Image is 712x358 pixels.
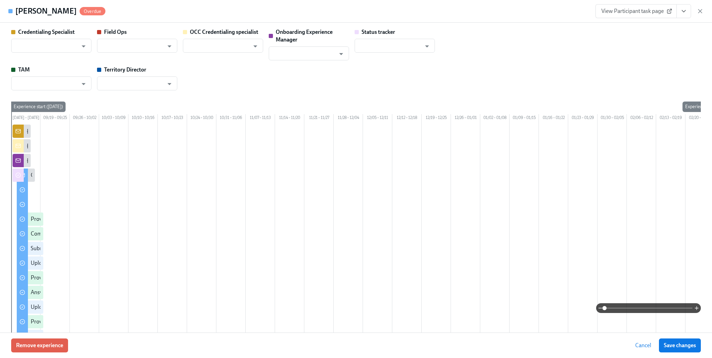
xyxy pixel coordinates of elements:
[363,114,392,123] div: 12/05 – 12/11
[31,274,160,282] div: Provide a copy of your residency completion certificate
[510,114,539,123] div: 01/09 – 01/15
[31,171,127,179] div: Getting started at [GEOGRAPHIC_DATA]
[276,29,333,43] strong: Onboarding Experience Manager
[601,8,671,15] span: View Participant task page
[216,114,246,123] div: 10/31 – 11/06
[31,318,163,326] div: Provide your National Provider Identifier Number (NPI)
[27,142,209,150] div: {{ participant.fullName }} has been enrolled in the state credentialing process
[595,4,677,18] a: View Participant task page
[275,114,304,123] div: 11/14 – 11/20
[676,4,691,18] button: View task page
[18,29,75,35] strong: Credentialing Specialist
[246,114,275,123] div: 11/07 – 11/13
[422,114,451,123] div: 12/19 – 12/25
[31,245,119,252] div: Submit your resume for credentialing
[99,114,128,123] div: 10/03 – 10/09
[70,114,99,123] div: 09/26 – 10/02
[422,41,432,52] button: Open
[568,114,598,123] div: 01/23 – 01/29
[630,338,656,352] button: Cancel
[15,6,77,16] h4: [PERSON_NAME]
[104,66,146,73] strong: Territory Director
[31,289,140,296] div: Answer the credentialing disclosure questions
[164,41,175,52] button: Open
[128,114,158,123] div: 10/10 – 10/16
[31,230,196,238] div: Complete the malpractice insurance information and application form
[78,79,89,89] button: Open
[164,79,175,89] button: Open
[11,102,66,112] div: Experience start ([DATE])
[480,114,510,123] div: 01/02 – 01/08
[656,114,685,123] div: 02/13 – 02/19
[659,338,701,352] button: Save changes
[80,9,105,14] span: Overdue
[31,259,135,267] div: Upload a PDF of your dental school diploma
[11,338,68,352] button: Remove experience
[27,157,191,164] div: {{ participant.fullName }} has been enrolled in the Dado Pre-boarding
[18,66,30,73] strong: TAM
[11,114,40,123] div: [DATE] – [DATE]
[104,29,127,35] strong: Field Ops
[451,114,480,123] div: 12/26 – 01/01
[362,29,395,35] strong: Status tracker
[190,29,258,35] strong: OCC Credentialing specialist
[27,127,191,135] div: {{ participant.fullName }} has been enrolled in the Dado Pre-boarding
[31,215,157,223] div: Provide key information for the credentialing process
[598,114,627,123] div: 01/30 – 02/05
[187,114,216,123] div: 10/24 – 10/30
[336,49,347,59] button: Open
[635,342,651,349] span: Cancel
[40,114,70,123] div: 09/19 – 09/25
[158,114,187,123] div: 10/17 – 10/23
[539,114,568,123] div: 01/16 – 01/22
[392,114,422,123] div: 12/12 – 12/18
[78,41,89,52] button: Open
[16,342,63,349] span: Remove experience
[627,114,656,123] div: 02/06 – 02/12
[664,342,696,349] span: Save changes
[304,114,334,123] div: 11/21 – 11/27
[334,114,363,123] div: 11/28 – 12/04
[250,41,261,52] button: Open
